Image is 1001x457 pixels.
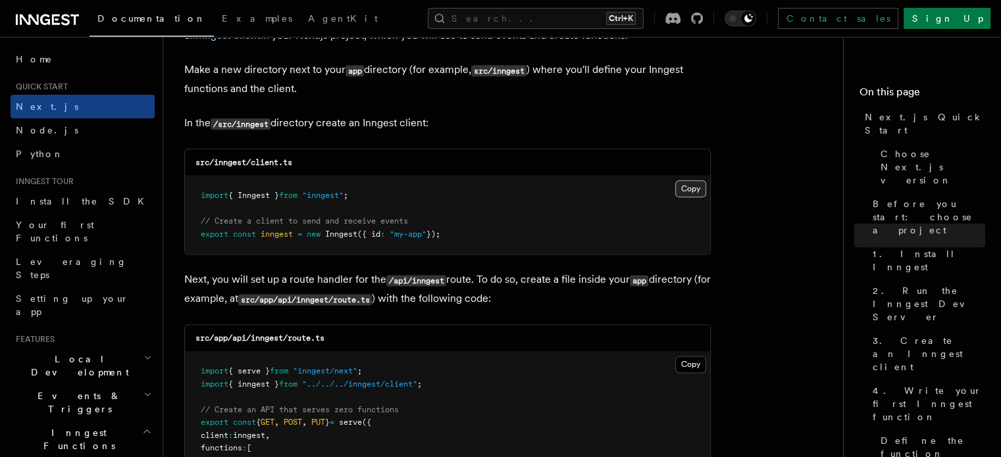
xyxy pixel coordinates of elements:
[16,53,53,66] span: Home
[325,229,357,239] span: Inngest
[90,4,214,37] a: Documentation
[284,418,302,427] span: POST
[311,418,325,427] span: PUT
[11,334,55,345] span: Features
[201,191,228,200] span: import
[860,105,985,142] a: Next.js Quick Start
[16,125,78,135] span: Node.js
[417,379,422,389] span: ;
[11,118,155,142] a: Node.js
[357,366,362,375] span: ;
[330,418,334,427] span: =
[344,191,348,200] span: ;
[11,347,155,384] button: Local Development
[471,65,526,76] code: src/inngest
[380,229,385,239] span: :
[233,418,256,427] span: const
[238,294,372,305] code: src/app/api/inngest/route.ts
[16,220,94,243] span: Your first Functions
[228,431,233,440] span: :
[242,443,247,452] span: :
[11,213,155,250] a: Your first Functions
[228,191,279,200] span: { Inngest }
[270,366,288,375] span: from
[357,229,380,239] span: ({ id
[325,418,330,427] span: }
[184,270,711,308] p: Next, you will set up a route handler for the route. To do so, create a file inside your director...
[11,189,155,213] a: Install the SDK
[675,356,706,373] button: Copy
[184,60,711,98] p: Make a new directory next to your directory (for example, ) where you'll define your Inngest func...
[11,142,155,166] a: Python
[247,443,251,452] span: [
[904,8,990,29] a: Sign Up
[307,229,321,239] span: new
[867,329,985,379] a: 3. Create an Inngest client
[873,197,985,237] span: Before you start: choose a project
[426,229,440,239] span: });
[11,287,155,324] a: Setting up your app
[11,352,143,379] span: Local Development
[16,196,152,206] span: Install the SDK
[201,431,228,440] span: client
[873,284,985,324] span: 2. Run the Inngest Dev Server
[11,250,155,287] a: Leveraging Steps
[297,229,302,239] span: =
[11,389,143,416] span: Events & Triggers
[256,418,261,427] span: {
[211,118,270,130] code: /src/inngest
[867,379,985,429] a: 4. Write your first Inngest function
[300,4,386,36] a: AgentKit
[308,13,378,24] span: AgentKit
[606,12,636,25] kbd: Ctrl+K
[860,84,985,105] h4: On this page
[390,229,426,239] span: "my-app"
[97,13,206,24] span: Documentation
[867,242,985,279] a: 1. Install Inngest
[16,149,64,159] span: Python
[201,366,228,375] span: import
[630,275,648,286] code: app
[293,366,357,375] span: "inngest/next"
[778,8,898,29] a: Contact sales
[11,426,142,452] span: Inngest Functions
[873,247,985,274] span: 1. Install Inngest
[11,384,155,421] button: Events & Triggers
[214,4,300,36] a: Examples
[201,379,228,389] span: import
[279,191,297,200] span: from
[261,229,293,239] span: inngest
[233,229,256,239] span: const
[16,256,127,280] span: Leveraging Steps
[16,293,129,317] span: Setting up your app
[873,334,985,373] span: 3. Create an Inngest client
[16,101,78,112] span: Next.js
[867,279,985,329] a: 2. Run the Inngest Dev Server
[201,418,228,427] span: export
[201,443,242,452] span: functions
[201,229,228,239] span: export
[11,95,155,118] a: Next.js
[222,13,292,24] span: Examples
[195,333,324,343] code: src/app/api/inngest/route.ts
[184,114,711,133] p: In the directory create an Inngest client:
[881,147,985,187] span: Choose Next.js version
[265,431,270,440] span: ,
[261,418,274,427] span: GET
[233,431,265,440] span: inngest
[339,418,362,427] span: serve
[279,379,297,389] span: from
[867,192,985,242] a: Before you start: choose a project
[11,176,74,187] span: Inngest tour
[11,82,68,92] span: Quick start
[201,216,408,226] span: // Create a client to send and receive events
[386,275,446,286] code: /api/inngest
[875,142,985,192] a: Choose Next.js version
[201,405,399,414] span: // Create an API that serves zero functions
[725,11,756,26] button: Toggle dark mode
[302,191,344,200] span: "inngest"
[873,384,985,423] span: 4. Write your first Inngest function
[228,366,270,375] span: { serve }
[228,379,279,389] span: { inngest }
[362,418,371,427] span: ({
